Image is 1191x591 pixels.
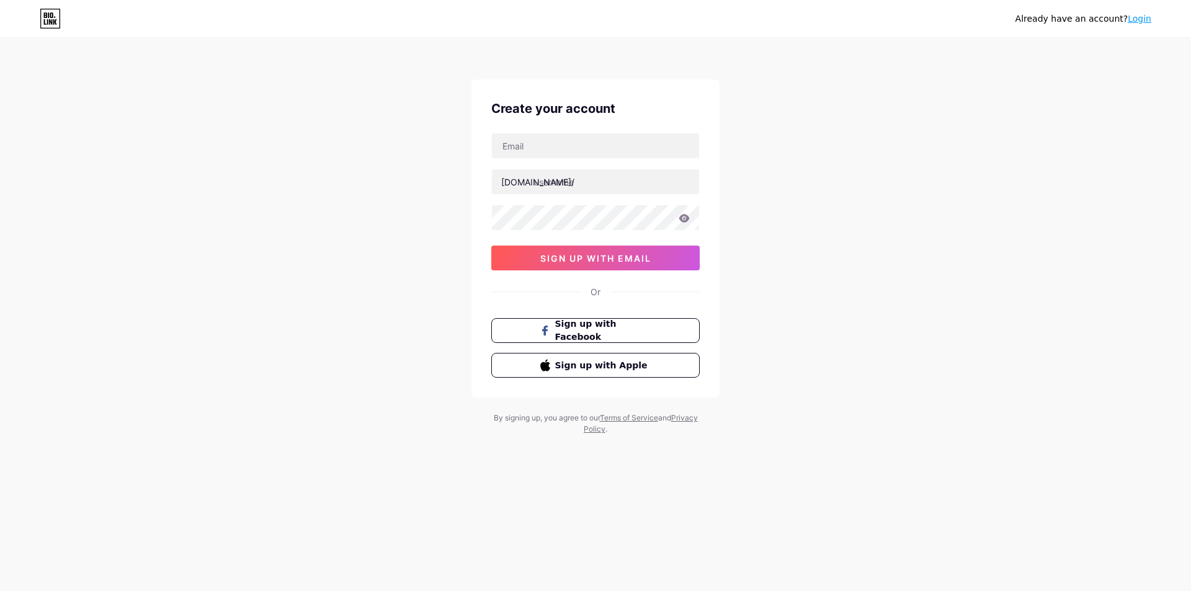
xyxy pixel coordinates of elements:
div: By signing up, you agree to our and . [490,412,701,435]
a: Login [1128,14,1151,24]
button: sign up with email [491,246,700,270]
div: Already have an account? [1015,12,1151,25]
input: username [492,169,699,194]
button: Sign up with Facebook [491,318,700,343]
a: Terms of Service [600,413,658,422]
div: Create your account [491,99,700,118]
span: Sign up with Apple [555,359,651,372]
button: Sign up with Apple [491,353,700,378]
div: [DOMAIN_NAME]/ [501,176,574,189]
span: sign up with email [540,253,651,264]
div: Or [591,285,600,298]
input: Email [492,133,699,158]
span: Sign up with Facebook [555,318,651,344]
